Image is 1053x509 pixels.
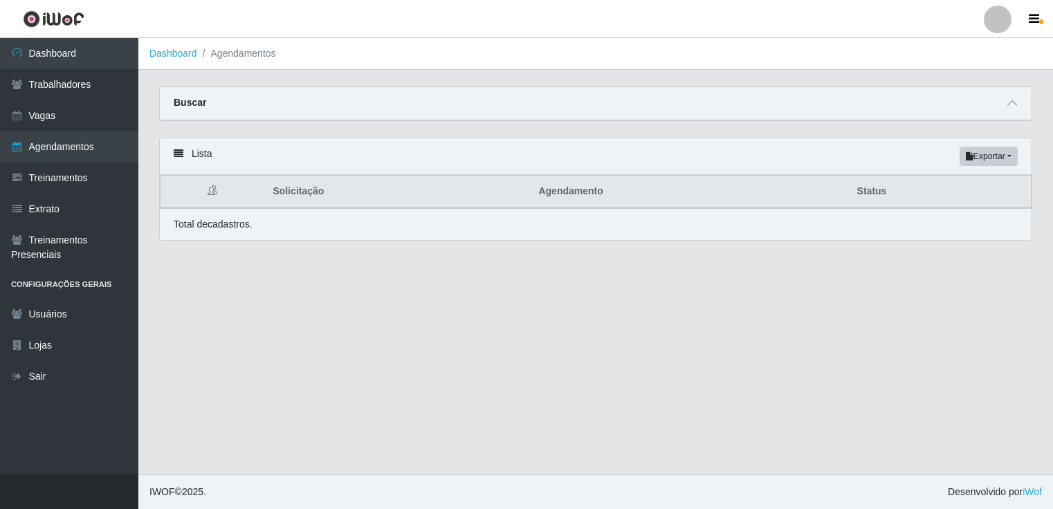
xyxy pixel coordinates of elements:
[138,38,1053,70] nav: breadcrumb
[149,48,197,59] a: Dashboard
[23,10,84,28] img: CoreUI Logo
[530,176,848,208] th: Agendamento
[948,485,1042,499] span: Desenvolvido por
[149,485,206,499] span: © 2025 .
[960,147,1018,166] button: Exportar
[174,217,253,232] p: Total de cadastros.
[149,486,175,497] span: IWOF
[160,138,1032,175] div: Lista
[197,46,276,61] li: Agendamentos
[264,176,530,208] th: Solicitação
[849,176,1032,208] th: Status
[174,97,206,108] strong: Buscar
[1023,486,1042,497] a: iWof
